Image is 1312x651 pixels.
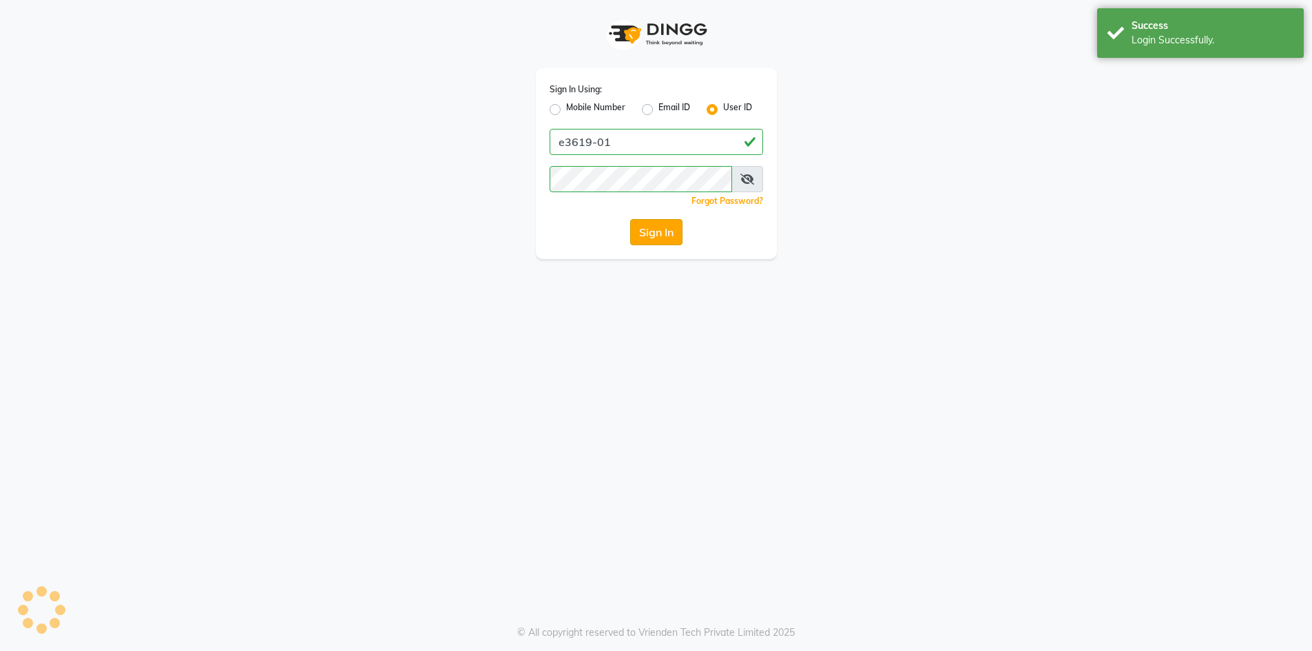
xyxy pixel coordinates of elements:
div: Success [1132,19,1293,33]
label: Sign In Using: [550,83,602,96]
input: Username [550,166,732,192]
button: Sign In [630,219,683,245]
a: Forgot Password? [691,196,763,206]
label: User ID [723,101,752,118]
img: logo1.svg [601,14,711,54]
label: Mobile Number [566,101,625,118]
input: Username [550,129,763,155]
div: Login Successfully. [1132,33,1293,48]
label: Email ID [658,101,690,118]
